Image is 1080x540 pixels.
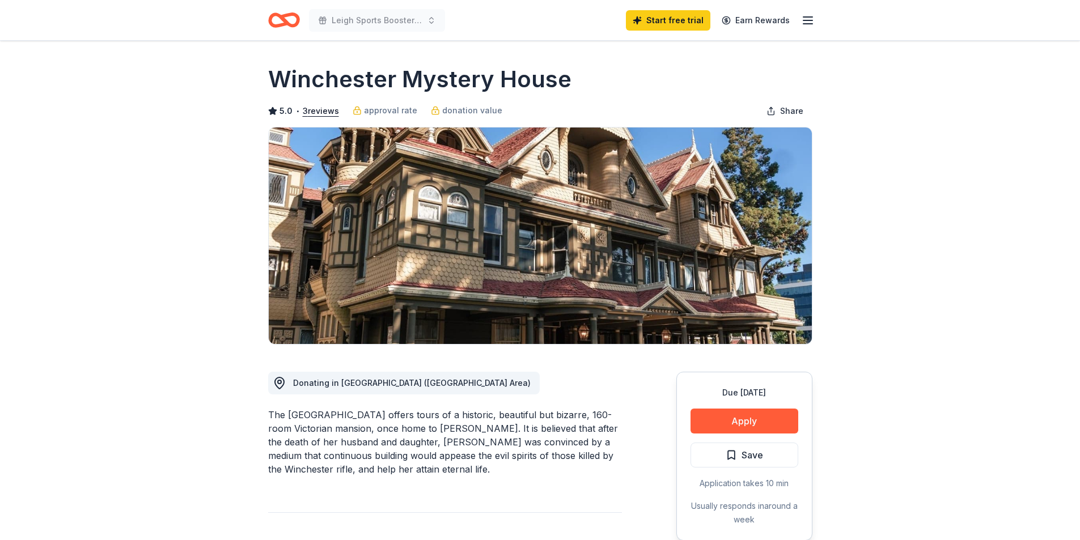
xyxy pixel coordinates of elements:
[279,104,293,118] span: 5.0
[268,7,300,33] a: Home
[691,477,798,490] div: Application takes 10 min
[293,378,531,388] span: Donating in [GEOGRAPHIC_DATA] ([GEOGRAPHIC_DATA] Area)
[303,104,339,118] button: 3reviews
[691,386,798,399] div: Due [DATE]
[431,104,502,117] a: donation value
[742,448,763,462] span: Save
[691,409,798,433] button: Apply
[626,10,710,31] a: Start free trial
[691,499,798,526] div: Usually responds in around a week
[715,10,797,31] a: Earn Rewards
[268,63,571,95] h1: Winchester Mystery House
[757,100,812,122] button: Share
[691,443,798,467] button: Save
[309,9,445,32] button: Leigh Sports Boosters Trivia Night 2026
[353,104,417,117] a: approval rate
[364,104,417,117] span: approval rate
[780,104,803,118] span: Share
[332,14,422,27] span: Leigh Sports Boosters Trivia Night 2026
[268,408,622,476] div: The [GEOGRAPHIC_DATA] offers tours of a historic, beautiful but bizarre, 160-room Victorian mansi...
[442,104,502,117] span: donation value
[269,127,812,344] img: Image for Winchester Mystery House
[295,107,299,116] span: •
